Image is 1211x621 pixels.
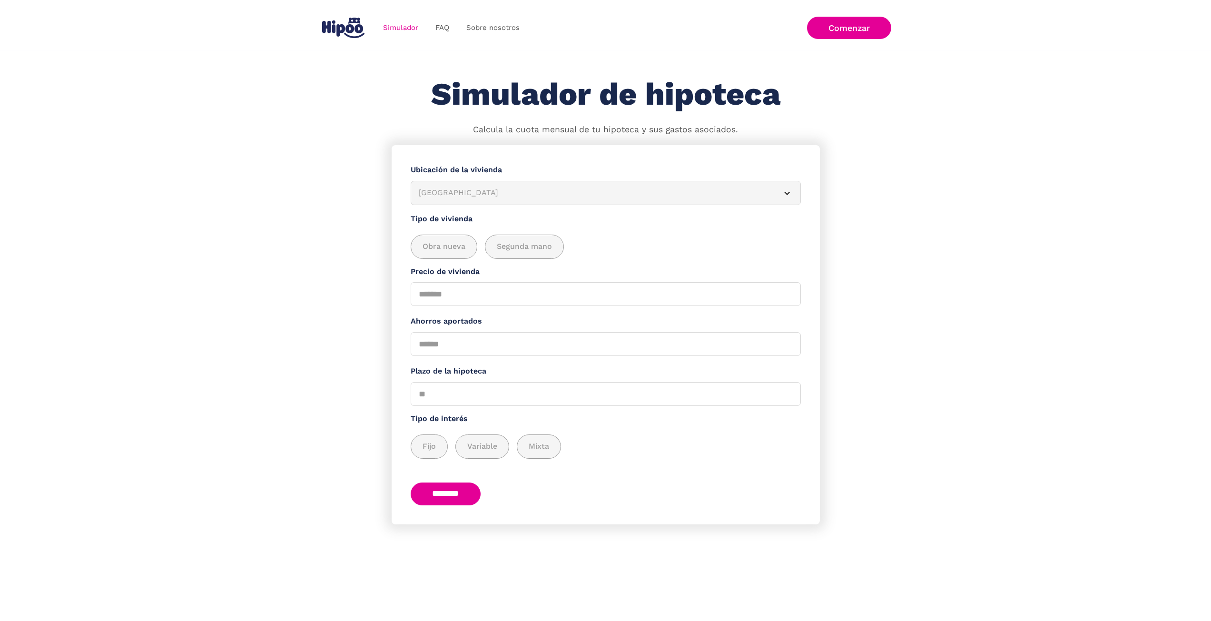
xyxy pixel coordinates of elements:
[411,434,801,459] div: add_description_here
[529,441,549,453] span: Mixta
[320,14,367,42] a: home
[392,145,820,524] form: Simulador Form
[411,164,801,176] label: Ubicación de la vivienda
[411,181,801,205] article: [GEOGRAPHIC_DATA]
[423,241,465,253] span: Obra nueva
[411,266,801,278] label: Precio de vivienda
[419,187,770,199] div: [GEOGRAPHIC_DATA]
[431,77,780,112] h1: Simulador de hipoteca
[458,19,528,37] a: Sobre nosotros
[411,213,801,225] label: Tipo de vivienda
[374,19,427,37] a: Simulador
[473,124,738,136] p: Calcula la cuota mensual de tu hipoteca y sus gastos asociados.
[497,241,552,253] span: Segunda mano
[807,17,891,39] a: Comenzar
[423,441,436,453] span: Fijo
[427,19,458,37] a: FAQ
[411,315,801,327] label: Ahorros aportados
[411,235,801,259] div: add_description_here
[411,365,801,377] label: Plazo de la hipoteca
[411,413,801,425] label: Tipo de interés
[467,441,497,453] span: Variable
